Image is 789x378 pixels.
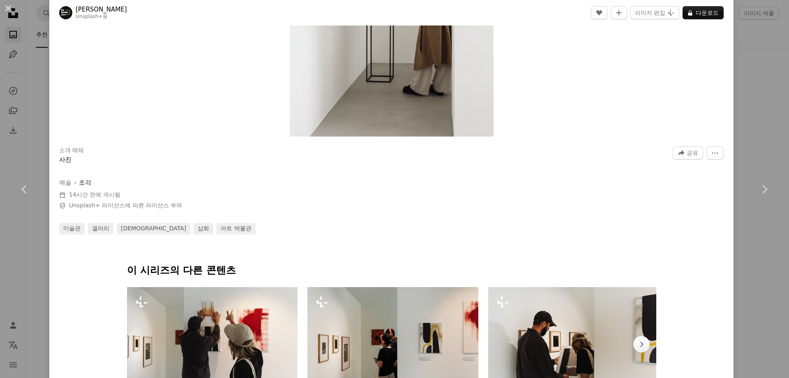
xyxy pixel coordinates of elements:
a: [DEMOGRAPHIC_DATA] [117,223,190,234]
button: 목록을 오른쪽으로 스크롤 [633,336,650,352]
img: Karolina Grabowska의 프로필로 이동 [59,6,72,19]
button: 컬렉션에 추가 [611,6,627,19]
a: 조각 [79,178,91,188]
a: [PERSON_NAME] [76,5,127,14]
a: 미술관 [59,223,85,234]
button: 이 이미지 공유 [673,146,703,160]
p: 이 시리즈의 다른 콘텐츠 [127,264,656,277]
a: Unsplash+ [76,14,103,19]
h3: 소개 매체 [59,146,84,155]
button: 이미지 편집 [630,6,679,19]
button: 더 많은 작업 [706,146,724,160]
time: 2025년 8월 27일 오후 9시 35분 11초 GMT+9 [69,191,95,198]
a: 갤러리에 작품을 걸고 있는 사람들 [127,340,298,348]
span: 에 따른 라이선스 부여 [69,202,182,210]
span: 공유 [687,147,698,159]
a: 사진 [59,156,72,163]
a: 현대 갤러리에서 예술을 바라보는 사람들. [307,340,478,348]
a: 삽화 [194,223,213,234]
a: 아트 박물관 [217,223,255,234]
a: 갤러리에서 작품을 살펴보는 두 사람 [488,340,659,348]
div: 용 [76,14,127,20]
a: Unsplash+ 라이선스 [69,202,125,209]
span: 에 게시됨 [69,191,120,198]
a: 예술 [59,178,72,188]
button: 좋아요 [591,6,607,19]
a: 다음 [740,150,789,229]
a: 갤러리 [88,223,113,234]
button: 다운로드 [683,6,724,19]
div: › [59,178,306,188]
